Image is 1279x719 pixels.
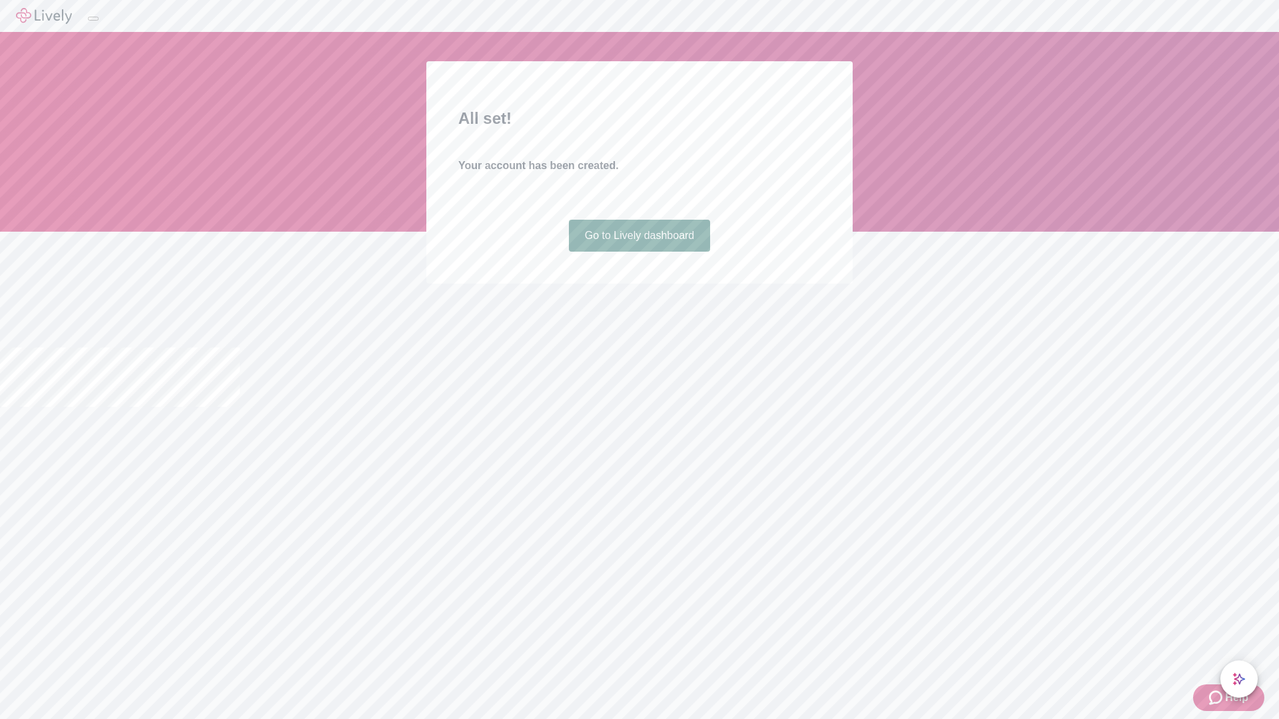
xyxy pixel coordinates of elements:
[1232,672,1246,686] svg: Lively AI Assistant
[569,220,711,252] a: Go to Lively dashboard
[458,158,821,174] h4: Your account has been created.
[88,17,99,21] button: Log out
[1225,690,1248,706] span: Help
[458,107,821,130] h2: All set!
[1209,690,1225,706] svg: Zendesk support icon
[1193,684,1264,711] button: Zendesk support iconHelp
[1220,660,1258,698] button: chat
[16,8,72,24] img: Lively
